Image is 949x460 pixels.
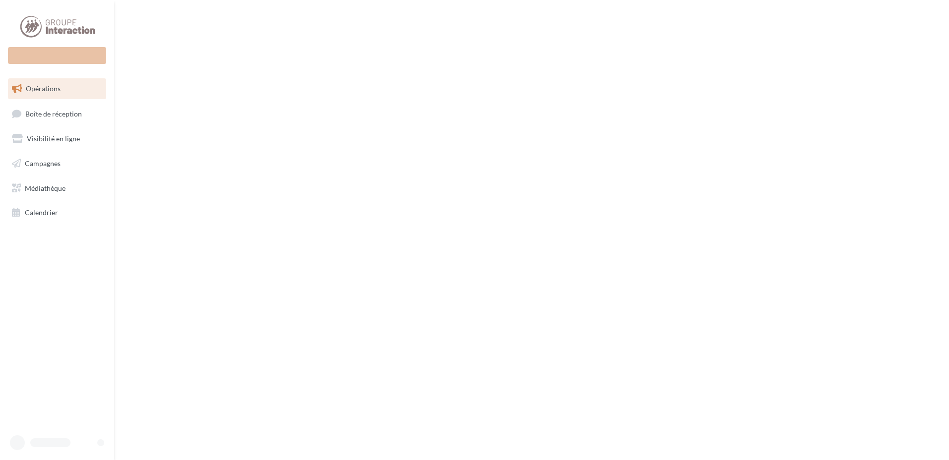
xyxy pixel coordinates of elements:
[25,159,61,168] span: Campagnes
[25,183,66,192] span: Médiathèque
[6,78,108,99] a: Opérations
[8,47,106,64] div: Nouvelle campagne
[26,84,61,93] span: Opérations
[6,103,108,124] a: Boîte de réception
[27,134,80,143] span: Visibilité en ligne
[6,178,108,199] a: Médiathèque
[6,153,108,174] a: Campagnes
[6,202,108,223] a: Calendrier
[6,128,108,149] a: Visibilité en ligne
[25,208,58,217] span: Calendrier
[25,109,82,117] span: Boîte de réception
